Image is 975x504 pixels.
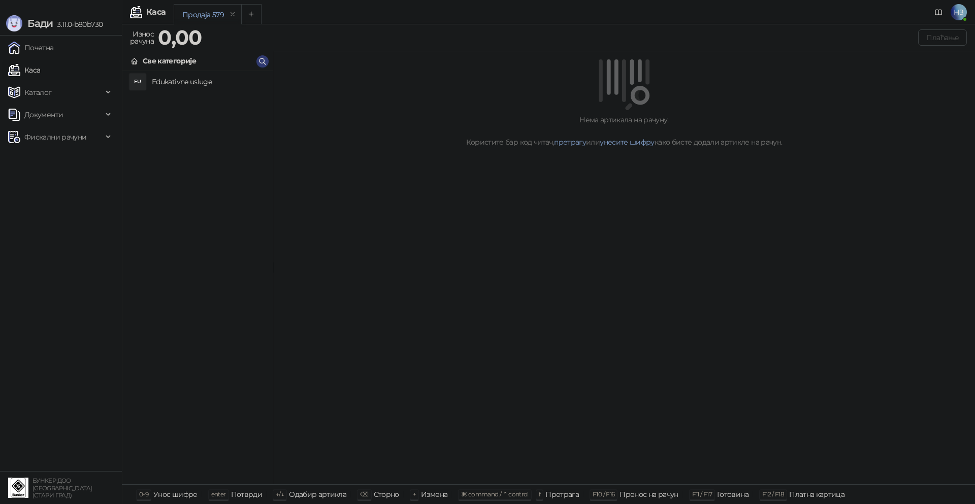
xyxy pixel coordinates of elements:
[413,490,416,498] span: +
[692,490,712,498] span: F11 / F17
[158,25,202,50] strong: 0,00
[600,138,655,147] a: унесите шифру
[146,8,166,16] div: Каса
[24,127,86,147] span: Фискални рачуни
[918,29,967,46] button: Плаћање
[620,488,678,501] div: Пренос на рачун
[6,15,22,31] img: Logo
[24,82,52,103] span: Каталог
[211,490,226,498] span: enter
[951,4,967,20] span: НЗ
[152,74,265,90] h4: Edukativne usluge
[129,74,146,90] div: EU
[762,490,784,498] span: F12 / F18
[539,490,540,498] span: f
[360,490,368,498] span: ⌫
[421,488,447,501] div: Измена
[8,60,40,80] a: Каса
[8,38,54,58] a: Почетна
[789,488,844,501] div: Платна картица
[27,17,53,29] span: Бади
[717,488,749,501] div: Готовина
[24,105,63,125] span: Документи
[122,71,273,484] div: grid
[32,477,92,499] small: БУНКЕР ДОО [GEOGRAPHIC_DATA] (СТАРИ ГРАД)
[143,55,196,66] div: Све категорије
[289,488,346,501] div: Одабир артикла
[53,20,103,29] span: 3.11.0-b80b730
[226,10,239,19] button: remove
[285,114,963,148] div: Нема артикала на рачуну. Користите бар код читач, или како бисте додали артикле на рачун.
[128,27,156,48] div: Износ рачуна
[554,138,586,147] a: претрагу
[930,4,947,20] a: Документација
[593,490,614,498] span: F10 / F16
[276,490,284,498] span: ↑/↓
[545,488,579,501] div: Претрага
[153,488,198,501] div: Унос шифре
[231,488,263,501] div: Потврди
[374,488,399,501] div: Сторно
[139,490,148,498] span: 0-9
[241,4,262,24] button: Add tab
[8,478,28,498] img: 64x64-companyLogo-d200c298-da26-4023-afd4-f376f589afb5.jpeg
[182,9,224,20] div: Продаја 579
[461,490,529,498] span: ⌘ command / ⌃ control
